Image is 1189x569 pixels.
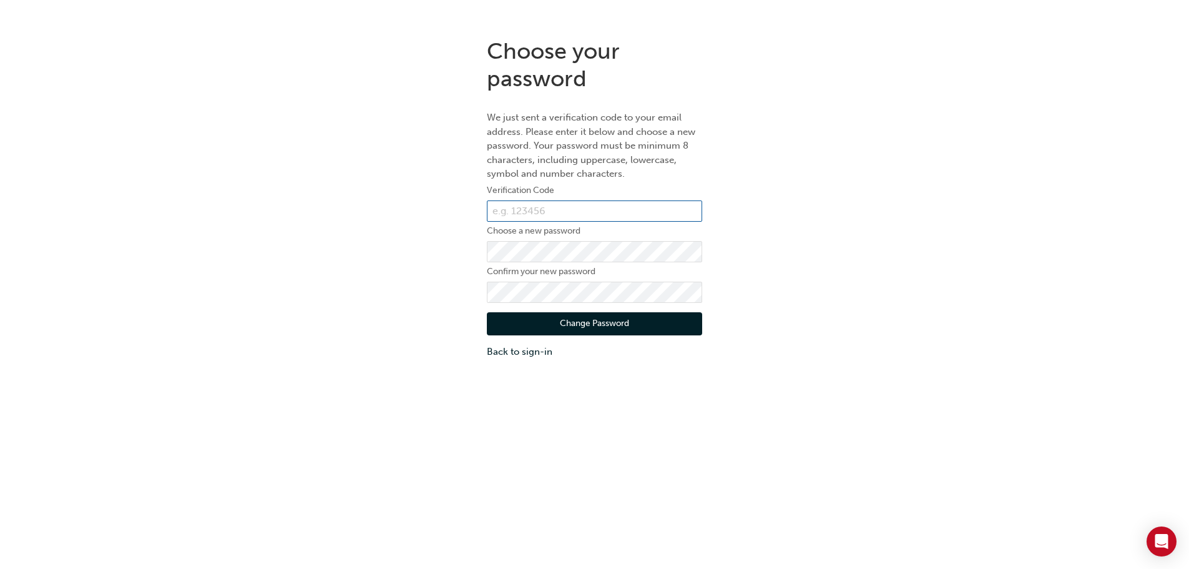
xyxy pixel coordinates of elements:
input: e.g. 123456 [487,200,702,222]
div: Open Intercom Messenger [1147,527,1177,557]
button: Change Password [487,312,702,336]
h1: Choose your password [487,37,702,92]
a: Back to sign-in [487,345,702,359]
label: Verification Code [487,183,702,198]
p: We just sent a verification code to your email address. Please enter it below and choose a new pa... [487,111,702,181]
label: Choose a new password [487,224,702,239]
label: Confirm your new password [487,264,702,279]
